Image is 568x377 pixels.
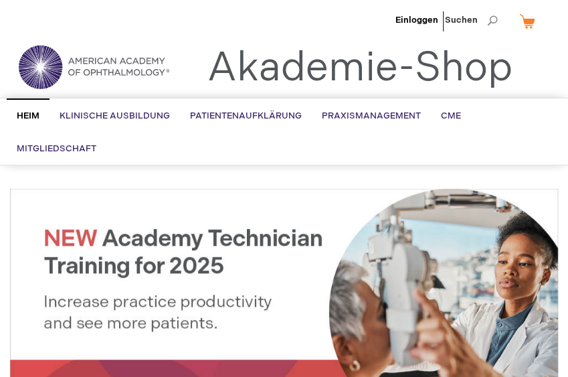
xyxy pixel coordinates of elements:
a: Akademie-Shop [207,44,512,92]
font: Heim [17,110,39,121]
font: Suchen [445,15,478,25]
a: Einloggen [395,15,438,25]
font: Mitgliedschaft [17,143,96,154]
font: CME [441,110,461,121]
